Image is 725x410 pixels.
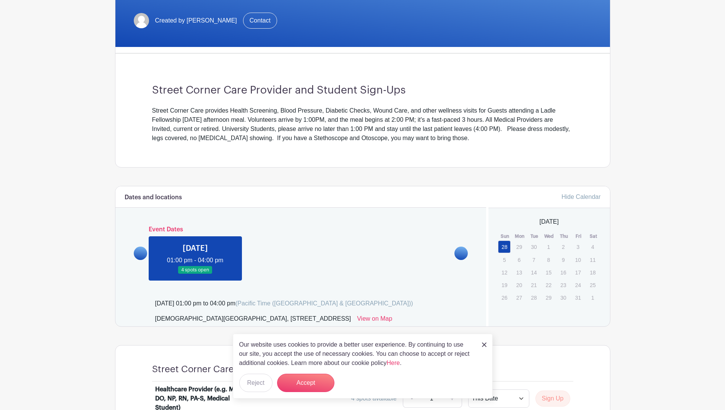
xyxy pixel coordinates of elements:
p: 30 [527,241,540,253]
a: 28 [498,241,511,253]
h4: Street Corner Care - Volunteer Sign-Up [152,364,320,375]
th: Thu [556,232,571,240]
th: Sun [498,232,513,240]
h6: Dates and locations [125,194,182,201]
p: 25 [586,279,599,291]
th: Tue [527,232,542,240]
p: 27 [513,292,526,303]
a: Here [387,360,400,366]
a: Contact [243,13,277,29]
p: 1 [542,241,555,253]
p: 31 [572,292,584,303]
p: 16 [557,266,569,278]
p: 28 [527,292,540,303]
p: 29 [513,241,526,253]
p: 24 [572,279,584,291]
div: [DATE] 01:00 pm to 04:00 pm [155,299,413,308]
button: Sign Up [535,391,570,407]
div: Street Corner Care provides Health Screening, Blood Pressure, Diabetic Checks, Wound Care, and ot... [152,106,573,143]
p: 29 [542,292,555,303]
button: Accept [277,374,334,392]
p: 9 [557,254,569,266]
p: 12 [498,266,511,278]
p: 3 [572,241,584,253]
p: 14 [527,266,540,278]
p: 2 [557,241,569,253]
p: 19 [498,279,511,291]
p: 8 [542,254,555,266]
img: default-ce2991bfa6775e67f084385cd625a349d9dcbb7a52a09fb2fda1e96e2d18dcdb.png [134,13,149,28]
span: (Pacific Time ([GEOGRAPHIC_DATA] & [GEOGRAPHIC_DATA])) [235,300,413,307]
img: close_button-5f87c8562297e5c2d7936805f587ecaba9071eb48480494691a3f1689db116b3.svg [482,342,487,347]
th: Fri [571,232,586,240]
h6: Event Dates [147,226,455,233]
a: View on Map [357,314,392,326]
p: 17 [572,266,584,278]
p: 26 [498,292,511,303]
p: 20 [513,279,526,291]
p: 23 [557,279,569,291]
p: 1 [586,292,599,303]
p: 7 [527,254,540,266]
h3: Street Corner Care Provider and Student Sign-Ups [152,84,573,97]
div: [DEMOGRAPHIC_DATA][GEOGRAPHIC_DATA], [STREET_ADDRESS] [155,314,351,326]
p: Our website uses cookies to provide a better user experience. By continuing to use our site, you ... [239,340,474,368]
th: Mon [513,232,527,240]
a: Hide Calendar [561,194,600,200]
button: Reject [239,374,272,392]
p: 15 [542,266,555,278]
p: 30 [557,292,569,303]
span: [DATE] [540,217,559,226]
p: 5 [498,254,511,266]
p: 18 [586,266,599,278]
th: Wed [542,232,557,240]
p: 22 [542,279,555,291]
th: Sat [586,232,601,240]
p: 11 [586,254,599,266]
span: Created by [PERSON_NAME] [155,16,237,25]
p: 13 [513,266,526,278]
p: 4 [586,241,599,253]
p: 21 [527,279,540,291]
p: 10 [572,254,584,266]
p: 6 [513,254,526,266]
